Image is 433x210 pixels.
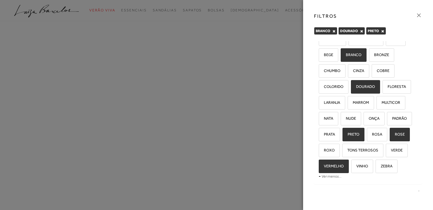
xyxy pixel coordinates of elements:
[390,132,405,136] span: ROSE
[316,29,330,33] span: BRANCO
[319,52,333,57] span: BEGE
[363,116,369,122] input: ONÇA
[386,37,401,41] span: AZUL
[347,100,353,106] input: MARROM
[318,53,324,59] input: BEGE
[388,116,407,121] span: PADRÃO
[319,84,343,89] span: COLORIDO
[318,116,324,122] input: NATA
[318,148,324,154] input: ROXO
[368,53,374,59] input: BRONZE
[341,148,347,154] input: TONS TERROSOS
[381,29,384,33] button: PRETO Close
[318,100,324,106] input: LARANJA
[370,52,389,57] span: BRONZE
[342,132,348,138] input: PRETO
[352,84,375,89] span: DOURADO
[341,116,356,121] span: NUDE
[366,132,372,138] input: ROSA
[349,68,364,73] span: CINZA
[318,164,324,170] input: VERMELHO
[383,84,406,89] span: FLORESTA
[377,100,400,105] span: MULTICOR
[367,132,382,136] span: ROSA
[350,85,356,91] input: DOURADO
[341,52,361,57] span: BRANCO
[371,69,377,75] input: COBRE
[318,69,324,75] input: CHUMBO
[364,116,379,121] span: ONÇA
[343,148,378,152] span: TONS TERROSOS
[347,69,353,75] input: CINZA
[385,148,391,154] input: VERDE
[332,29,336,33] button: BRANCO Close
[319,68,340,73] span: CHUMBO
[340,116,346,122] input: NUDE
[340,29,358,33] span: DOURADO
[352,164,368,168] span: VINHO
[319,100,340,105] span: LARANJA
[376,164,392,168] span: ZEBRA
[319,116,333,121] span: NATA
[350,164,356,170] input: VINHO
[314,186,422,202] div: Tamanho
[368,29,379,33] span: PRETO
[318,132,324,138] input: PRATA
[375,164,381,170] input: ZEBRA
[376,100,382,106] input: MULTICOR
[348,100,369,105] span: MARROM
[318,85,324,91] input: COLORIDO
[349,37,378,41] span: ANIMAL PRINT
[382,85,388,91] input: FLORESTA
[319,132,335,136] span: PRATA
[314,13,337,19] h3: FILTROS
[386,116,392,122] input: PADRÃO
[386,148,403,152] span: VERDE
[360,29,363,33] button: DOURADO Close
[319,164,344,168] span: VERMELHO
[389,132,395,138] input: ROSE
[319,148,335,152] span: ROXO
[372,68,389,73] span: COBRE
[343,132,359,136] span: PRETO
[321,174,342,178] a: Ver menos...
[340,53,346,59] input: BRANCO
[319,37,341,41] span: AMARELO
[319,174,321,178] span: -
